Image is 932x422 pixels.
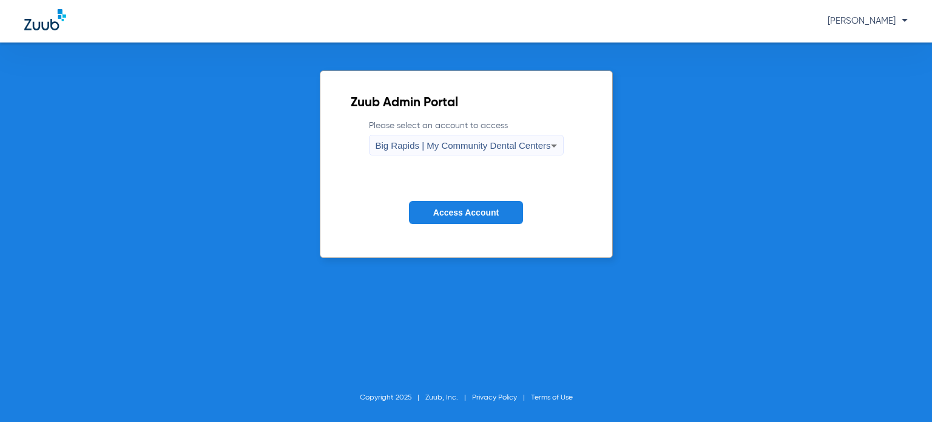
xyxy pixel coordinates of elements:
[24,9,66,30] img: Zuub Logo
[425,392,472,404] li: Zuub, Inc.
[351,97,582,109] h2: Zuub Admin Portal
[531,394,573,401] a: Terms of Use
[376,140,551,151] span: Big Rapids | My Community Dental Centers
[871,364,932,422] iframe: Chat Widget
[828,16,908,26] span: [PERSON_NAME]
[409,201,523,225] button: Access Account
[433,208,499,217] span: Access Account
[472,394,517,401] a: Privacy Policy
[360,392,425,404] li: Copyright 2025
[369,120,564,155] label: Please select an account to access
